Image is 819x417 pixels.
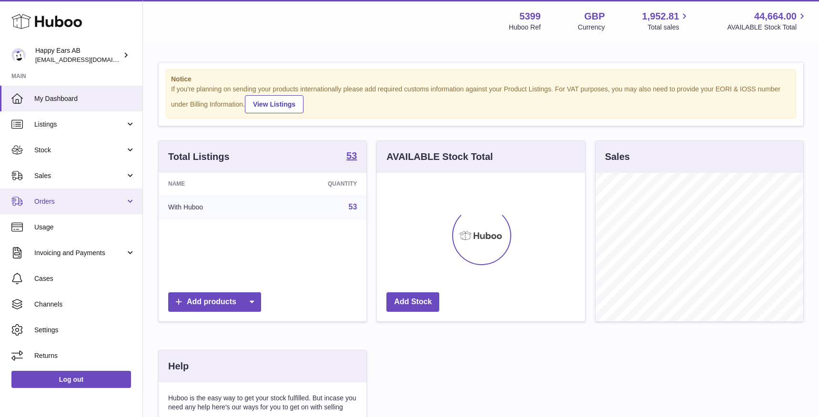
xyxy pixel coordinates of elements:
[245,95,303,113] a: View Listings
[34,351,135,360] span: Returns
[35,56,140,63] span: [EMAIL_ADDRESS][DOMAIN_NAME]
[168,394,357,412] p: Huboo is the easy way to get your stock fulfilled. But incase you need any help here's our ways f...
[168,360,189,373] h3: Help
[727,10,808,32] a: 44,664.00 AVAILABLE Stock Total
[34,223,135,232] span: Usage
[519,10,541,23] strong: 5399
[605,150,630,163] h3: Sales
[171,75,791,84] strong: Notice
[34,197,125,206] span: Orders
[159,195,268,219] td: With Huboo
[578,23,605,32] div: Currency
[584,10,605,23] strong: GBP
[34,248,125,258] span: Invoicing and Payments
[34,94,135,103] span: My Dashboard
[509,23,541,32] div: Huboo Ref
[642,10,679,23] span: 1,952.81
[642,10,690,32] a: 1,952.81 Total sales
[34,274,135,283] span: Cases
[386,150,493,163] h3: AVAILABLE Stock Total
[168,150,230,163] h3: Total Listings
[168,292,261,312] a: Add products
[727,23,808,32] span: AVAILABLE Stock Total
[349,203,357,211] a: 53
[34,146,125,155] span: Stock
[34,120,125,129] span: Listings
[11,48,26,62] img: 3pl@happyearsearplugs.com
[34,326,135,335] span: Settings
[386,292,439,312] a: Add Stock
[11,371,131,388] a: Log out
[34,300,135,309] span: Channels
[754,10,797,23] span: 44,664.00
[159,173,268,195] th: Name
[171,85,791,113] div: If you're planning on sending your products internationally please add required customs informati...
[647,23,690,32] span: Total sales
[346,151,357,160] strong: 53
[268,173,366,195] th: Quantity
[34,171,125,180] span: Sales
[346,151,357,162] a: 53
[35,46,121,64] div: Happy Ears AB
